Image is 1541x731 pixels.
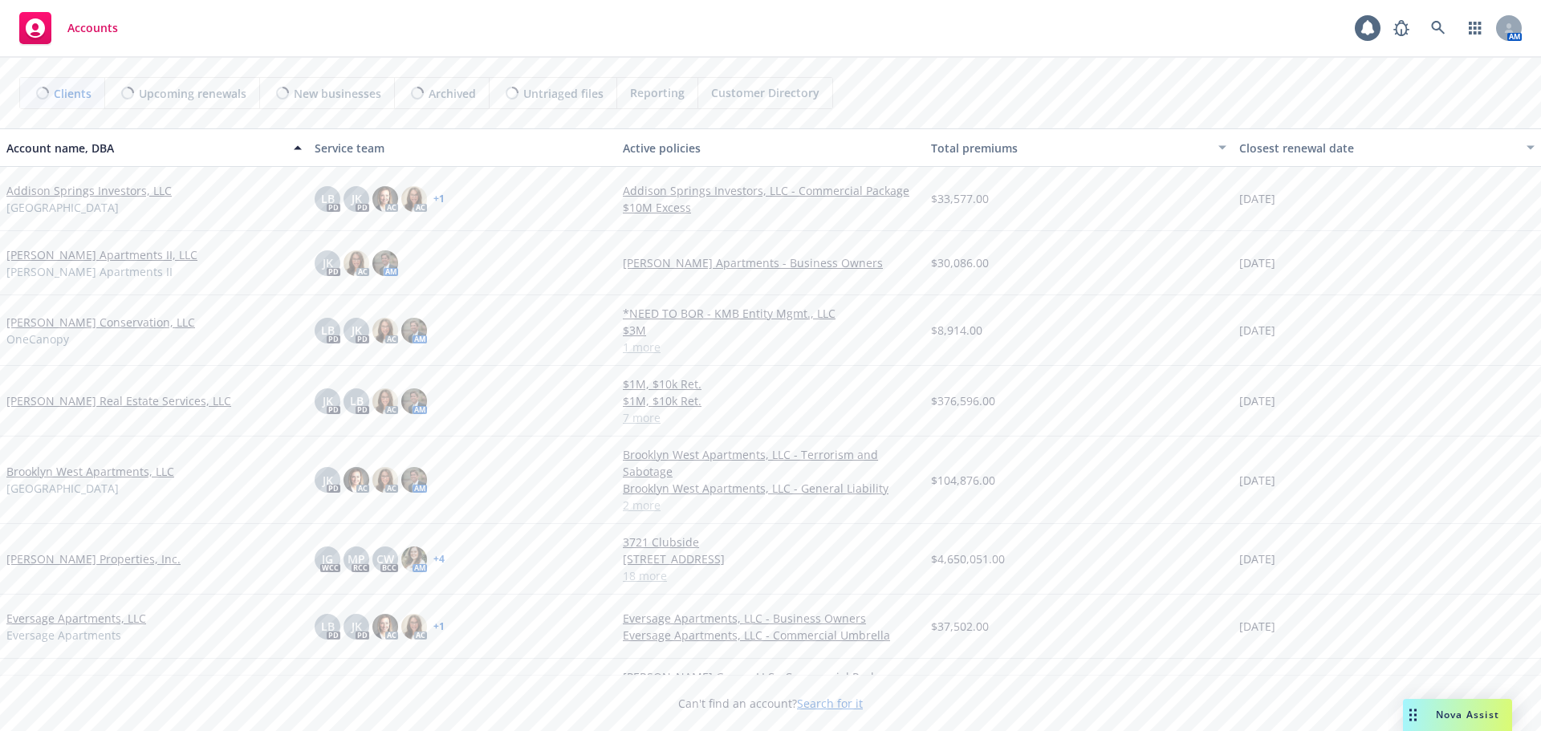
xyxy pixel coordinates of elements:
span: Can't find an account? [678,695,863,712]
a: $3M [623,322,918,339]
span: Upcoming renewals [139,85,246,102]
div: Drag to move [1403,699,1423,731]
img: photo [372,250,398,276]
span: [DATE] [1239,472,1275,489]
span: MP [348,550,365,567]
span: $4,650,051.00 [931,550,1005,567]
a: $10M Excess [623,199,918,216]
button: Service team [308,128,616,167]
img: photo [401,546,427,572]
button: Total premiums [925,128,1233,167]
div: Total premiums [931,140,1209,156]
span: JK [352,190,362,207]
a: [STREET_ADDRESS] [623,550,918,567]
span: Archived [429,85,476,102]
span: [GEOGRAPHIC_DATA] [6,199,119,216]
span: Reporting [630,84,685,101]
a: [PERSON_NAME] Conservation, LLC [6,314,195,331]
img: photo [401,467,427,493]
span: [DATE] [1239,550,1275,567]
span: $30,086.00 [931,254,989,271]
img: photo [401,186,427,212]
span: $33,577.00 [931,190,989,207]
a: Accounts [13,6,124,51]
a: + 1 [433,622,445,632]
span: JK [323,472,333,489]
a: [PERSON_NAME] Apartments - Business Owners [623,254,918,271]
a: Brooklyn West Apartments, LLC - General Liability [623,480,918,497]
span: [GEOGRAPHIC_DATA] [6,480,119,497]
span: [DATE] [1239,392,1275,409]
a: Addison Springs Investors, LLC - Commercial Package [623,182,918,199]
span: JK [352,618,362,635]
span: [DATE] [1239,618,1275,635]
div: Service team [315,140,610,156]
a: [PERSON_NAME] Properties, Inc. [6,550,181,567]
a: 3721 Clubside [623,534,918,550]
a: + 1 [433,194,445,204]
a: $1M, $10k Ret. [623,392,918,409]
span: [DATE] [1239,322,1275,339]
img: photo [344,250,369,276]
span: [DATE] [1239,190,1275,207]
div: Closest renewal date [1239,140,1517,156]
a: Brooklyn West Apartments, LLC - Terrorism and Sabotage [623,446,918,480]
span: $37,502.00 [931,618,989,635]
a: [PERSON_NAME] Group, LLC - Commercial Package [623,668,918,685]
span: LB [321,190,335,207]
img: photo [372,186,398,212]
span: New businesses [294,85,381,102]
span: Accounts [67,22,118,35]
span: $8,914.00 [931,322,982,339]
a: Eversage Apartments, LLC [6,610,146,627]
a: + 4 [433,554,445,564]
a: Addison Springs Investors, LLC [6,182,172,199]
div: Account name, DBA [6,140,284,156]
img: photo [372,467,398,493]
img: photo [372,318,398,343]
a: 2 more [623,497,918,514]
span: JK [323,254,333,271]
span: LB [321,618,335,635]
img: photo [401,318,427,343]
a: 1 more [623,339,918,355]
button: Closest renewal date [1233,128,1541,167]
span: JK [352,322,362,339]
span: [DATE] [1239,254,1275,271]
a: Search for it [797,696,863,711]
a: Report a Bug [1385,12,1417,44]
a: $1M, $10k Ret. [623,376,918,392]
a: [PERSON_NAME] Apartments II, LLC [6,246,197,263]
span: [PERSON_NAME] Apartments II [6,263,173,280]
a: *NEED TO BOR - KMB Entity Mgmt., LLC [623,305,918,322]
span: JK [323,392,333,409]
span: $376,596.00 [931,392,995,409]
a: 18 more [623,567,918,584]
span: LB [350,392,364,409]
img: photo [401,614,427,640]
a: Eversage Apartments, LLC - Commercial Umbrella [623,627,918,644]
span: LB [321,322,335,339]
a: Search [1422,12,1454,44]
a: Brooklyn West Apartments, LLC [6,463,174,480]
span: Untriaged files [523,85,604,102]
span: Clients [54,85,91,102]
button: Active policies [616,128,925,167]
span: CW [376,550,394,567]
a: Eversage Apartments, LLC - Business Owners [623,610,918,627]
div: Active policies [623,140,918,156]
img: photo [401,388,427,414]
span: OneCanopy [6,331,69,347]
span: $104,876.00 [931,472,995,489]
span: JG [322,550,333,567]
img: photo [372,388,398,414]
a: Switch app [1459,12,1491,44]
span: Customer Directory [711,84,819,101]
a: 7 more [623,409,918,426]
